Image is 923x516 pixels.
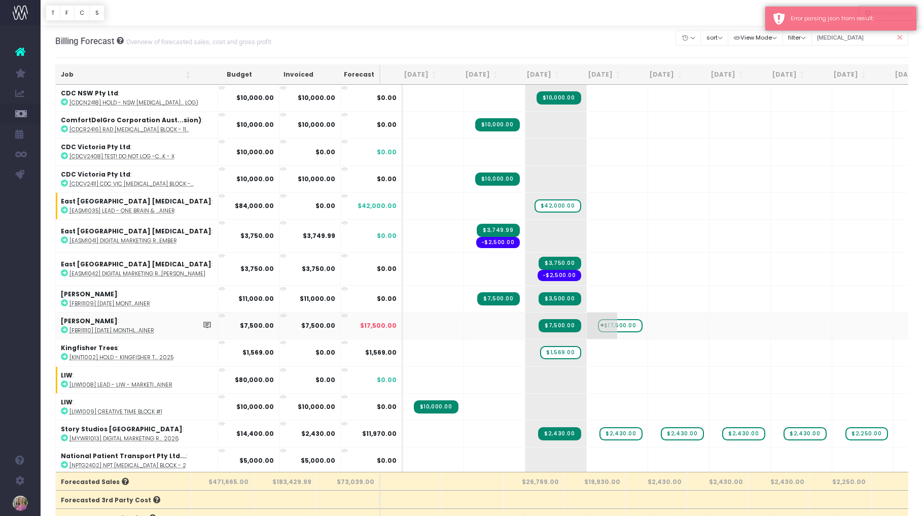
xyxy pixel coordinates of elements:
[235,201,274,210] strong: $84,000.00
[301,456,335,465] strong: $5,000.00
[300,294,335,303] strong: $11,000.00
[783,30,812,46] button: filter
[55,36,115,46] span: Billing Forecast
[69,237,177,245] abbr: [EASM1041] Digital Marketing Retainer - September
[46,5,104,21] div: Vertical button group
[845,427,887,440] span: wayahead Sales Forecast Item
[56,339,218,366] td: :
[414,400,458,414] span: Streamtime Invoice: 460595 – [LIW1009] Creative Block #1
[477,224,519,237] span: Streamtime Invoice: 460688 – [EASM1041] Digital Marketing Retainer - September Name: Bryden Dawes...
[377,148,397,157] span: $0.00
[377,175,397,184] span: $0.00
[61,477,129,487] span: Forecasted Sales
[236,120,274,129] strong: $10,000.00
[749,65,810,85] th: Jan 26: activate to sort column ascending
[626,65,687,85] th: Nov 25: activate to sort column ascending
[236,93,274,102] strong: $10,000.00
[811,30,909,46] input: Search...
[69,327,154,334] abbr: [FBRI1110] October 2025 Monthly Retainer
[540,346,581,359] span: wayahead Sales Forecast Item
[539,257,581,270] span: Streamtime Invoice: 460732 – [EASM1042] Digital Marketing Retainer - October Email: brydendawes@g...
[599,427,642,440] span: wayahead Sales Forecast Item
[235,375,274,384] strong: $80,000.00
[298,93,335,102] strong: $10,000.00
[587,313,617,339] span: +
[196,65,257,85] th: Budget
[318,65,380,85] th: Forecast
[564,65,626,85] th: Oct 25: activate to sort column ascending
[56,65,196,85] th: Job: activate to sort column ascending
[124,36,271,46] small: Overview of forecasted sales, cost and gross profit
[377,231,397,240] span: $0.00
[626,472,687,490] th: $2,430.00
[56,447,218,474] td: :
[477,292,519,305] span: Streamtime Invoice: 460689 – [FBRI1109] September 2025 Monthly Retainer Name: Jenny Williamson Em...
[257,65,318,85] th: Invoiced
[365,348,397,357] span: $1,569.00
[191,472,254,490] th: $471,665.00
[377,402,397,411] span: $0.00
[56,138,218,165] td: :
[859,5,918,21] button: Configuration
[69,381,172,389] abbr: [LIW1008] LEAD - LIW - Marketing Strategy + 12 Month Retainer
[69,99,198,107] abbr: [CDCN2418] HOLD - NSW Retainer Block - 9 (DO NOT LOG)
[538,427,581,440] span: Streamtime Invoice: 460735 – [MYWR1013] Digital Marketing Retainer - Oct 2025 - March 2026 Hannah...
[503,65,564,85] th: Sep 25: activate to sort column ascending
[61,170,130,179] strong: CDC Victoria Pty Ltd
[360,321,397,330] span: $17,500.00
[69,126,189,133] abbr: [CDCR2416] RAD Retainer Block - 11
[377,120,397,129] span: $0.00
[61,425,183,433] strong: Story Studios [GEOGRAPHIC_DATA]
[240,264,274,273] strong: $3,750.00
[236,148,274,156] strong: $10,000.00
[476,237,520,248] span: Streamtime expense: Google Ads – No supplier
[61,89,118,97] strong: CDC NSW Pty Ltd
[56,393,218,420] td: :
[358,201,397,211] span: $42,000.00
[728,30,783,46] button: View Mode
[56,252,218,285] td: :
[69,270,205,278] abbr: [EASM1042] Digital Marketing Retainer - October
[46,5,60,21] button: T
[503,472,564,490] th: $26,769.00
[303,231,335,240] strong: $3,749.99
[61,317,118,325] strong: [PERSON_NAME]
[298,175,335,183] strong: $10,000.00
[539,319,581,332] span: Streamtime Invoice: 460733 – [FBRI1110] October 2025 Monthly Retainer Email: jwilliamson@fbrice.c...
[475,118,520,131] span: Streamtime Invoice: 460695 – [CDCR2416] RAD Retainer Block - 11
[61,197,211,205] strong: East [GEOGRAPHIC_DATA] [MEDICAL_DATA]
[69,354,173,361] abbr: [KINT1002] HOLD - Kingfisher Trees - Marketing Retainer - October 2025
[315,375,335,384] strong: $0.00
[301,321,335,330] strong: $7,500.00
[859,5,918,21] div: Vertical button group
[317,472,380,490] th: $73,039.00
[539,292,581,305] span: Streamtime Invoice: 460706 – [FBRI1109] September 2025 Monthly Retainer + $3.5k additional budget...
[61,227,211,235] strong: East [GEOGRAPHIC_DATA] [MEDICAL_DATA]
[61,143,130,151] strong: CDC Victoria Pty Ltd
[56,192,218,219] td: :
[377,294,397,303] span: $0.00
[61,452,186,460] strong: National Patient Transport Pty Ltd...
[56,111,218,138] td: :
[240,321,274,330] strong: $7,500.00
[61,260,211,268] strong: East [GEOGRAPHIC_DATA] [MEDICAL_DATA]
[61,398,73,406] strong: LIW
[687,65,749,85] th: Dec 25: activate to sort column ascending
[240,231,274,240] strong: $3,750.00
[56,490,191,508] th: Forecasted 3rd Party Cost
[69,153,174,160] abbr: [CDCV2408] TEST! DO NOT LOG -CDC Retainer Block - X
[687,472,749,490] th: $2,430.00
[69,180,194,188] abbr: [CDCV2411] CDC VIC Retainer Block - 8
[791,14,909,23] div: Error parsing json from result:
[56,312,218,339] td: :
[442,65,503,85] th: Aug 25: activate to sort column ascending
[537,91,581,105] span: Streamtime Invoice: 460728 – [CDCN2418] NSW Retainer Block - 9
[700,30,728,46] button: sort
[56,420,218,447] td: :
[475,173,520,186] span: Streamtime Invoice: 460665 – [CDCV2411] CDC VIC Retainer Block - 8
[315,201,335,210] strong: $0.00
[661,427,703,440] span: wayahead Sales Forecast Item
[69,300,150,307] abbr: [FBRI1109] September 2025 Monthly Retainer
[784,427,826,440] span: wayahead Sales Forecast Item
[315,148,335,156] strong: $0.00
